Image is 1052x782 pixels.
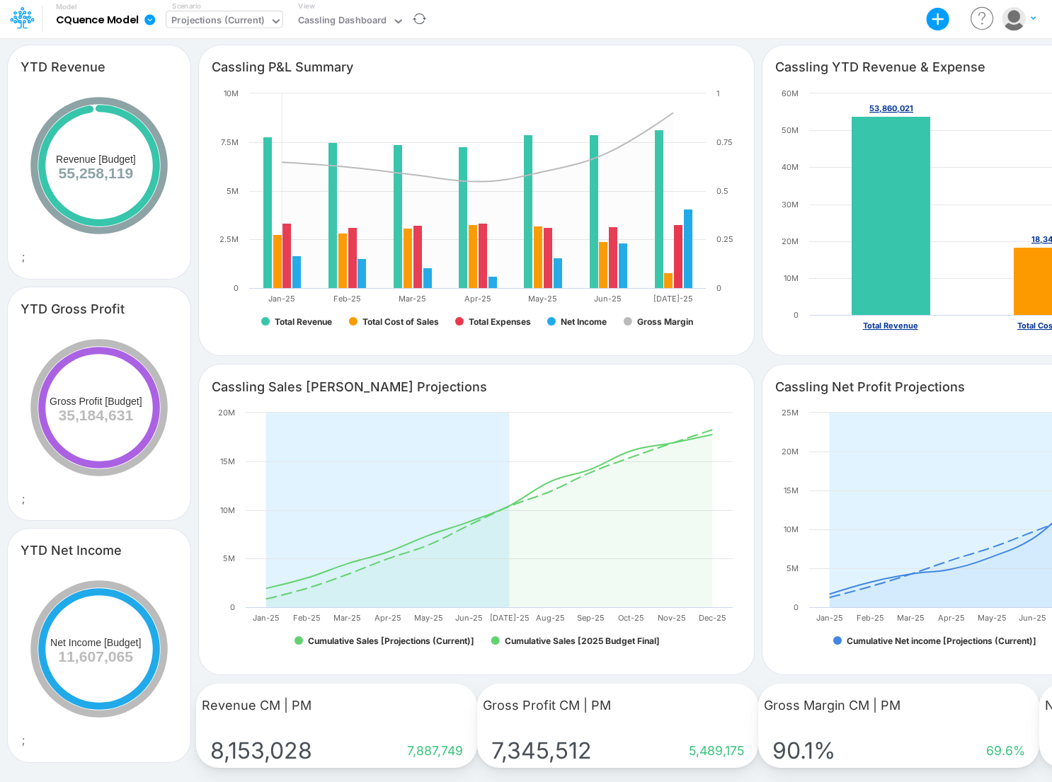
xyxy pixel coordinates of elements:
[637,316,693,327] text: Gross Margin
[234,283,239,293] text: 0
[56,14,139,27] b: CQuence Model
[8,328,190,520] div: ;
[618,613,644,623] text: Oct-25
[455,613,483,623] text: Jun-25
[782,125,799,135] text: 50M
[308,636,474,646] text: Cumulative Sales [Projections (Current)]
[399,294,426,304] text: Mar-25
[787,563,799,573] text: 5M
[862,321,917,330] text: Total Revenue
[230,602,235,612] text: 0
[333,613,361,623] text: Mar-25
[219,234,239,244] text: 2.5M
[292,613,320,623] text: Feb-25
[252,613,279,623] text: Jan-25
[223,553,235,563] text: 5M
[362,316,439,327] text: Total Cost of Sales
[683,743,744,758] span: 5,489,175
[528,294,557,304] text: May-25
[897,613,925,623] text: Mar-25
[782,447,799,456] text: 20M
[1019,613,1046,623] text: Jun-25
[782,408,799,418] text: 25M
[464,294,491,304] text: Apr-25
[658,613,686,623] text: Nov-25
[980,743,1025,758] span: 69.6%
[333,294,360,304] text: Feb-25
[716,88,719,98] text: 1
[782,236,799,246] text: 20M
[856,613,884,623] text: Feb-25
[220,505,235,515] text: 10M
[535,613,564,623] text: Aug-25
[594,294,622,304] text: Jun-25
[268,294,295,304] text: Jan-25
[782,88,799,98] text: 60M
[772,737,841,764] span: 90.1%
[504,636,659,646] text: Cumulative Sales [2025 Budget Final]
[784,273,799,283] text: 10M
[210,737,318,764] span: 8,153,028
[491,737,598,764] span: 7,345,512
[716,234,733,244] text: 0.25
[413,613,442,623] text: May-25
[224,88,239,98] text: 10M
[561,316,607,327] text: Net Income
[782,200,799,209] text: 30M
[699,613,726,623] text: Dec-25
[469,316,531,327] text: Total Expenses
[794,602,799,612] text: 0
[221,137,239,147] text: 7.5M
[298,13,387,30] div: Cassling Dashboard
[298,1,314,11] label: View
[56,3,77,11] label: Model
[816,613,842,623] text: Jan-25
[716,137,733,147] text: 0.75
[227,186,239,196] text: 5M
[275,316,332,327] text: Total Revenue
[8,86,190,278] div: ;
[172,1,201,11] label: Scenario
[489,613,529,623] text: [DATE]-25
[653,294,693,304] text: [DATE]-25
[794,310,799,320] text: 0
[937,613,964,623] text: Apr-25
[374,613,401,623] text: Apr-25
[401,743,463,758] span: 7,887,749
[577,613,605,623] text: Sep-25
[784,524,799,534] text: 10M
[716,283,721,293] text: 0
[8,569,190,761] div: ;
[218,408,235,418] text: 20M
[784,485,799,495] text: 15M
[977,613,1006,623] text: May-25
[847,636,1036,646] text: Cumulative Net income [Projections (Current)]
[782,162,799,172] text: 40M
[171,13,264,30] div: Projections (Current)
[716,186,728,196] text: 0.5
[220,456,235,466] text: 15M
[869,103,913,113] tspan: 53,860,021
